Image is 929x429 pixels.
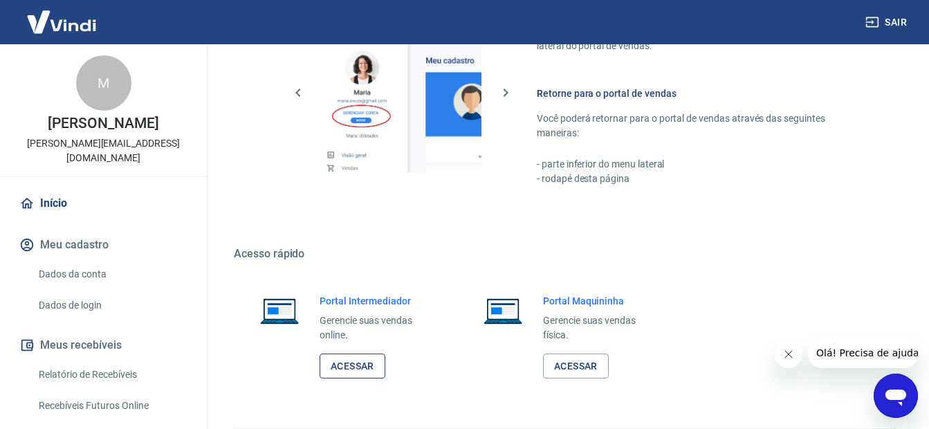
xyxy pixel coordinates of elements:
[234,247,896,261] h5: Acesso rápido
[320,294,432,308] h6: Portal Intermediador
[33,260,190,289] a: Dados da conta
[537,111,863,140] p: Você poderá retornar para o portal de vendas através das seguintes maneiras:
[543,354,609,379] a: Acessar
[874,374,918,418] iframe: Botão para abrir a janela de mensagens
[320,313,432,343] p: Gerencie suas vendas online.
[17,330,190,360] button: Meus recebíveis
[863,10,912,35] button: Sair
[537,172,863,186] p: - rodapé desta página
[76,55,131,111] div: M
[322,13,481,172] img: Imagem da dashboard mostrando o botão de gerenciar conta na sidebar no lado esquerdo
[11,136,196,165] p: [PERSON_NAME][EMAIL_ADDRESS][DOMAIN_NAME]
[537,86,863,100] h6: Retorne para o portal de vendas
[543,313,656,343] p: Gerencie suas vendas física.
[48,116,158,131] p: [PERSON_NAME]
[17,188,190,219] a: Início
[33,291,190,320] a: Dados de login
[808,338,918,368] iframe: Mensagem da empresa
[250,294,309,327] img: Imagem de um notebook aberto
[17,1,107,43] img: Vindi
[320,354,385,379] a: Acessar
[33,392,190,420] a: Recebíveis Futuros Online
[537,157,863,172] p: - parte inferior do menu lateral
[17,230,190,260] button: Meu cadastro
[8,10,116,21] span: Olá! Precisa de ajuda?
[775,340,802,368] iframe: Fechar mensagem
[33,360,190,389] a: Relatório de Recebíveis
[474,294,532,327] img: Imagem de um notebook aberto
[543,294,656,308] h6: Portal Maquininha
